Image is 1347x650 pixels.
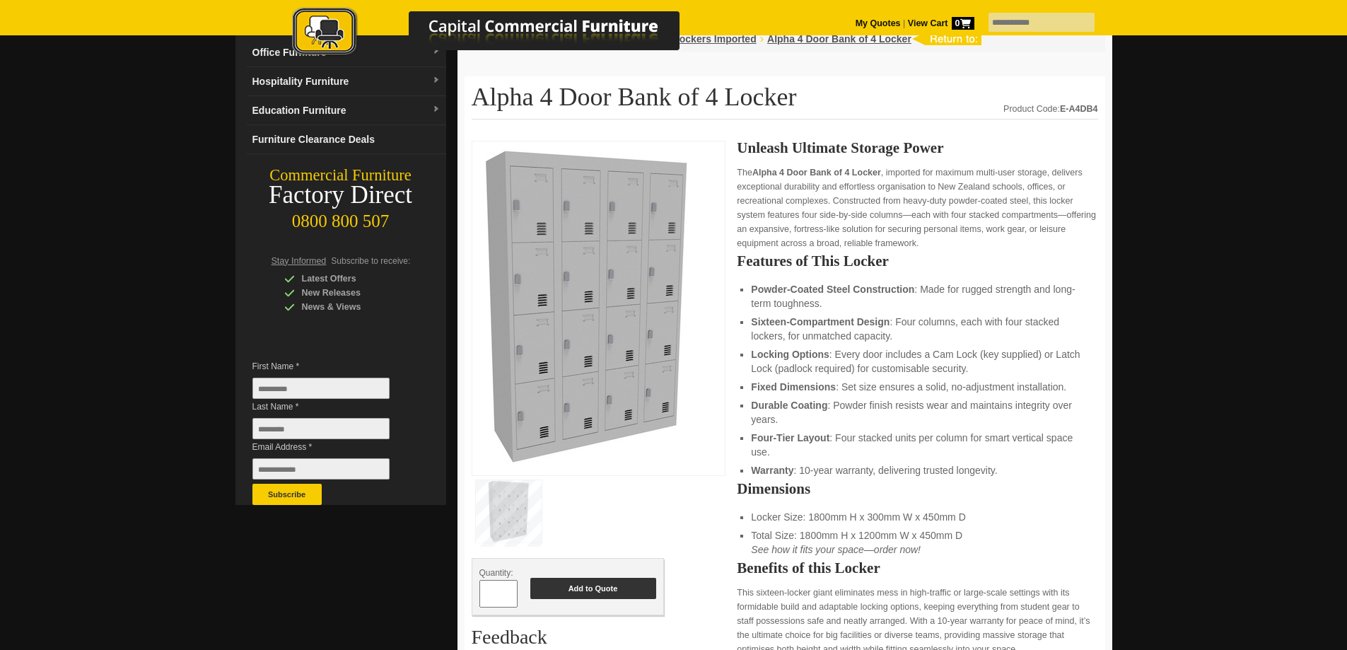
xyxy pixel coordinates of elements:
span: 0 [952,17,974,30]
a: Education Furnituredropdown [247,96,446,125]
button: Add to Quote [530,578,656,599]
span: Quantity: [479,568,513,578]
input: Email Address * [252,458,390,480]
li: : Four stacked units per column for smart vertical space use. [751,431,1083,459]
p: The , imported for maximum multi-user storage, delivers exceptional durability and effortless org... [737,166,1097,250]
li: : Set size ensures a solid, no-adjustment installation. [751,380,1083,394]
em: See how it fits your space—order now! [751,544,921,555]
strong: Warranty [751,465,793,476]
a: Capital Commercial Furniture Logo [253,7,748,63]
img: dropdown [432,76,441,85]
strong: Fixed Dimensions [751,381,836,393]
h1: Alpha 4 Door Bank of 4 Locker [472,83,1098,120]
li: : 10-year warranty, delivering trusted longevity. [751,463,1083,477]
div: 0800 800 507 [235,204,446,231]
a: Office Furnituredropdown [247,38,446,67]
li: : Every door includes a Cam Lock (key supplied) or Latch Lock (padlock required) for customisable... [751,347,1083,376]
li: Total Size: 1800mm H x 1200mm W x 450mm D [751,528,1083,557]
div: Product Code: [1003,102,1097,116]
strong: Alpha 4 Door Bank of 4 Locker [752,168,881,178]
span: First Name * [252,359,411,373]
li: : Powder finish resists wear and maintains integrity over years. [751,398,1083,426]
strong: Sixteen-Compartment Design [751,316,890,327]
div: Factory Direct [235,185,446,205]
img: Capital Commercial Furniture Logo [253,7,748,59]
h2: Features of This Locker [737,254,1097,268]
input: Last Name * [252,418,390,439]
li: : Made for rugged strength and long-term toughness. [751,282,1083,311]
strong: Powder-Coated Steel Construction [751,284,914,295]
h2: Benefits of this Locker [737,561,1097,575]
h2: Unleash Ultimate Storage Power [737,141,1097,155]
a: Alpha 4 Door Bank of 4 Locker [767,33,911,45]
h2: Dimensions [737,482,1097,496]
button: Subscribe [252,484,322,505]
img: return to [911,32,981,45]
a: Hospitality Furnituredropdown [247,67,446,96]
input: First Name * [252,378,390,399]
img: dropdown [432,105,441,114]
a: Furniture Clearance Deals [247,125,446,154]
strong: Durable Coating [751,400,827,411]
li: : Four columns, each with four stacked lockers, for unmatched capacity. [751,315,1083,343]
div: Latest Offers [284,272,419,286]
strong: E-A4DB4 [1060,104,1098,114]
strong: View Cart [908,18,974,28]
a: View Cart0 [905,18,974,28]
div: Commercial Furniture [235,166,446,185]
a: My Quotes [856,18,901,28]
div: New Releases [284,286,419,300]
li: Locker Size: 1800mm H x 300mm W x 450mm D [751,510,1083,524]
span: Last Name * [252,400,411,414]
strong: Four-Tier Layout [751,432,829,443]
div: News & Views [284,300,419,314]
span: Stay Informed [272,256,327,266]
li: › [760,32,764,46]
span: Email Address * [252,440,411,454]
img: Alpha 4 Door Bank of 4 Locker [479,149,692,464]
span: Subscribe to receive: [331,256,410,266]
strong: Locking Options [751,349,829,360]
